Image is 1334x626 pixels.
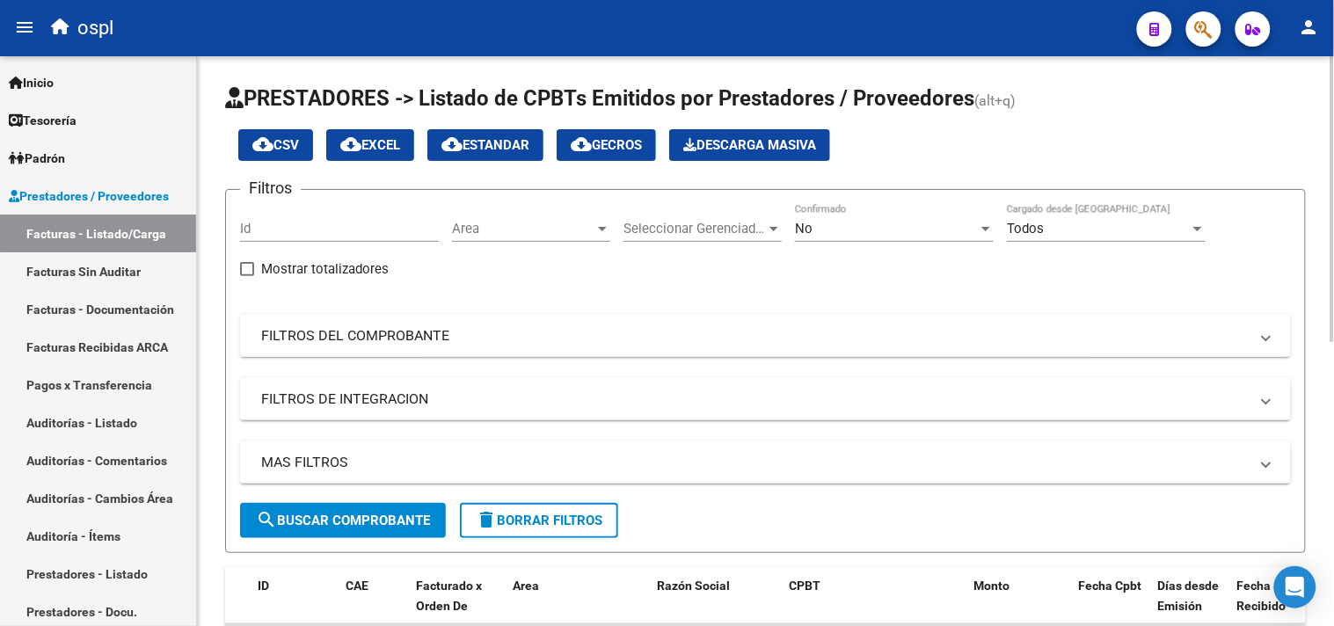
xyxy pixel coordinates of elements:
mat-expansion-panel-header: MAS FILTROS [240,441,1291,484]
button: Descarga Masiva [669,129,830,161]
span: Buscar Comprobante [256,513,430,528]
mat-icon: cloud_download [571,134,592,155]
span: CSV [252,137,299,153]
button: Borrar Filtros [460,503,618,538]
mat-expansion-panel-header: FILTROS DEL COMPROBANTE [240,315,1291,357]
mat-expansion-panel-header: FILTROS DE INTEGRACION [240,378,1291,420]
div: Open Intercom Messenger [1274,566,1316,608]
span: Seleccionar Gerenciador [623,221,766,237]
span: Estandar [441,137,529,153]
mat-icon: search [256,509,277,530]
mat-panel-title: MAS FILTROS [261,453,1249,472]
mat-panel-title: FILTROS DE INTEGRACION [261,389,1249,409]
span: Inicio [9,73,54,92]
span: Días desde Emisión [1158,579,1220,613]
mat-icon: cloud_download [340,134,361,155]
span: ID [258,579,269,593]
button: Buscar Comprobante [240,503,446,538]
span: CPBT [789,579,820,593]
span: CAE [346,579,368,593]
span: Padrón [9,149,65,168]
span: Descarga Masiva [683,137,816,153]
span: Facturado x Orden De [416,579,482,613]
span: Mostrar totalizadores [261,258,389,280]
mat-icon: cloud_download [441,134,463,155]
span: PRESTADORES -> Listado de CPBTs Emitidos por Prestadores / Proveedores [225,86,974,111]
mat-icon: delete [476,509,497,530]
span: Fecha Recibido [1237,579,1287,613]
mat-icon: menu [14,17,35,38]
span: Todos [1007,221,1044,237]
span: Prestadores / Proveedores [9,186,169,206]
mat-icon: person [1299,17,1320,38]
button: Estandar [427,129,543,161]
span: No [795,221,813,237]
mat-panel-title: FILTROS DEL COMPROBANTE [261,326,1249,346]
span: EXCEL [340,137,400,153]
span: Area [452,221,594,237]
h3: Filtros [240,176,301,200]
span: Fecha Cpbt [1079,579,1142,593]
span: Gecros [571,137,642,153]
span: Borrar Filtros [476,513,602,528]
span: Area [513,579,539,593]
span: Razón Social [657,579,730,593]
app-download-masive: Descarga masiva de comprobantes (adjuntos) [669,129,830,161]
button: CSV [238,129,313,161]
span: Monto [973,579,1010,593]
span: Tesorería [9,111,77,130]
span: (alt+q) [974,92,1016,109]
button: Gecros [557,129,656,161]
span: ospl [77,9,113,47]
button: EXCEL [326,129,414,161]
mat-icon: cloud_download [252,134,273,155]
